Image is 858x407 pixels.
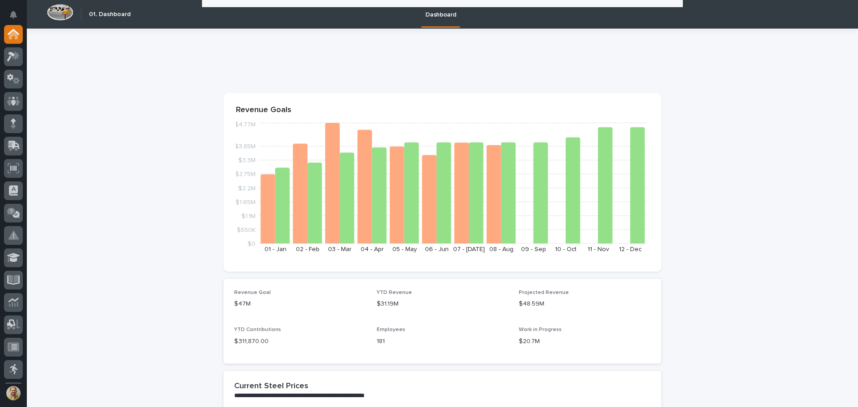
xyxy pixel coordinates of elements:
span: YTD Revenue [377,290,412,295]
p: 181 [377,337,509,346]
span: YTD Contributions [234,327,281,332]
text: 01 - Jan [265,246,286,252]
span: Projected Revenue [519,290,569,295]
button: users-avatar [4,384,23,403]
text: 05 - May [392,246,417,252]
text: 12 - Dec [619,246,642,252]
text: 11 - Nov [588,246,609,252]
tspan: $1.1M [241,213,256,219]
tspan: $2.75M [235,171,256,177]
p: $31.19M [377,299,509,309]
text: 09 - Sep [521,246,546,252]
tspan: $550K [237,227,256,233]
text: 04 - Apr [361,246,384,252]
text: 03 - Mar [328,246,352,252]
p: $48.59M [519,299,651,309]
h2: Current Steel Prices [234,382,308,391]
text: 06 - Jun [425,246,449,252]
p: $ 311,870.00 [234,337,366,346]
span: Employees [377,327,405,332]
span: Work in Progress [519,327,562,332]
button: Notifications [4,5,23,24]
span: Revenue Goal [234,290,271,295]
div: Notifications [11,11,23,25]
img: Workspace Logo [47,4,73,21]
text: 07 - [DATE] [453,246,485,252]
text: 08 - Aug [489,246,513,252]
tspan: $1.65M [236,199,256,205]
p: $20.7M [519,337,651,346]
tspan: $3.3M [238,157,256,164]
text: 02 - Feb [296,246,320,252]
h2: 01. Dashboard [89,11,130,18]
tspan: $4.77M [235,122,256,128]
text: 10 - Oct [555,246,576,252]
tspan: $3.85M [235,143,256,150]
p: Revenue Goals [236,105,649,115]
tspan: $2.2M [238,185,256,191]
p: $47M [234,299,366,309]
tspan: $0 [248,241,256,247]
